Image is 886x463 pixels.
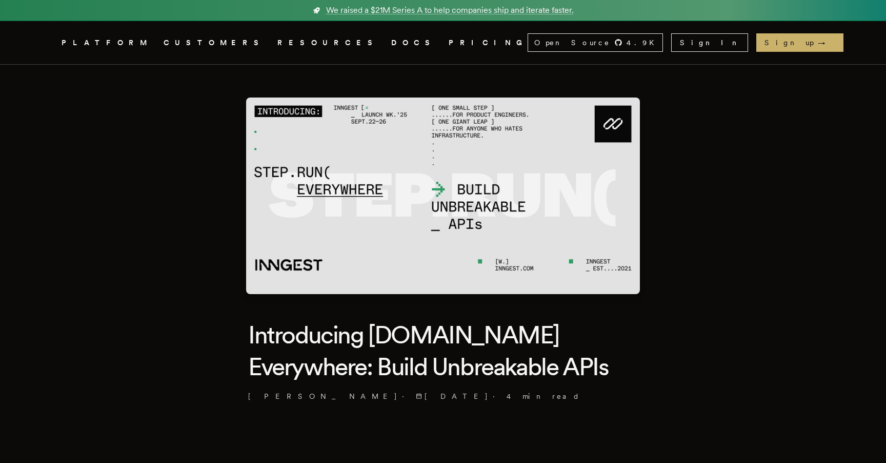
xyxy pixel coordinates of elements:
a: DOCS [391,36,436,49]
h1: Introducing [DOMAIN_NAME] Everywhere: Build Unbreakable APIs [248,319,638,383]
span: 4.9 K [627,37,660,48]
span: We raised a $21M Series A to help companies ship and iterate faster. [326,4,574,16]
nav: Global [33,21,853,64]
span: [DATE] [416,391,489,401]
a: Sign In [671,33,748,52]
span: → [818,37,835,48]
button: RESOURCES [277,36,379,49]
a: [PERSON_NAME] [248,391,398,401]
span: Open Source [534,37,610,48]
p: · · [248,391,638,401]
img: Featured image for Introducing Step.Run Everywhere: Build Unbreakable APIs blog post [246,98,640,294]
span: 4 min read [507,391,580,401]
a: Sign up [756,33,843,52]
a: PRICING [449,36,528,49]
button: PLATFORM [62,36,151,49]
a: CUSTOMERS [164,36,265,49]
